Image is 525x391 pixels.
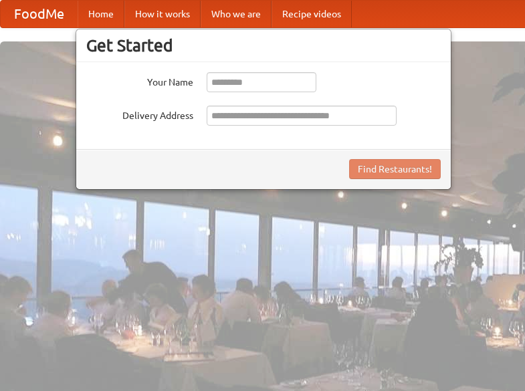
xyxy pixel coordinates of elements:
[349,159,441,179] button: Find Restaurants!
[272,1,352,27] a: Recipe videos
[201,1,272,27] a: Who we are
[1,1,78,27] a: FoodMe
[78,1,124,27] a: Home
[86,106,193,122] label: Delivery Address
[124,1,201,27] a: How it works
[86,35,441,55] h3: Get Started
[86,72,193,89] label: Your Name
